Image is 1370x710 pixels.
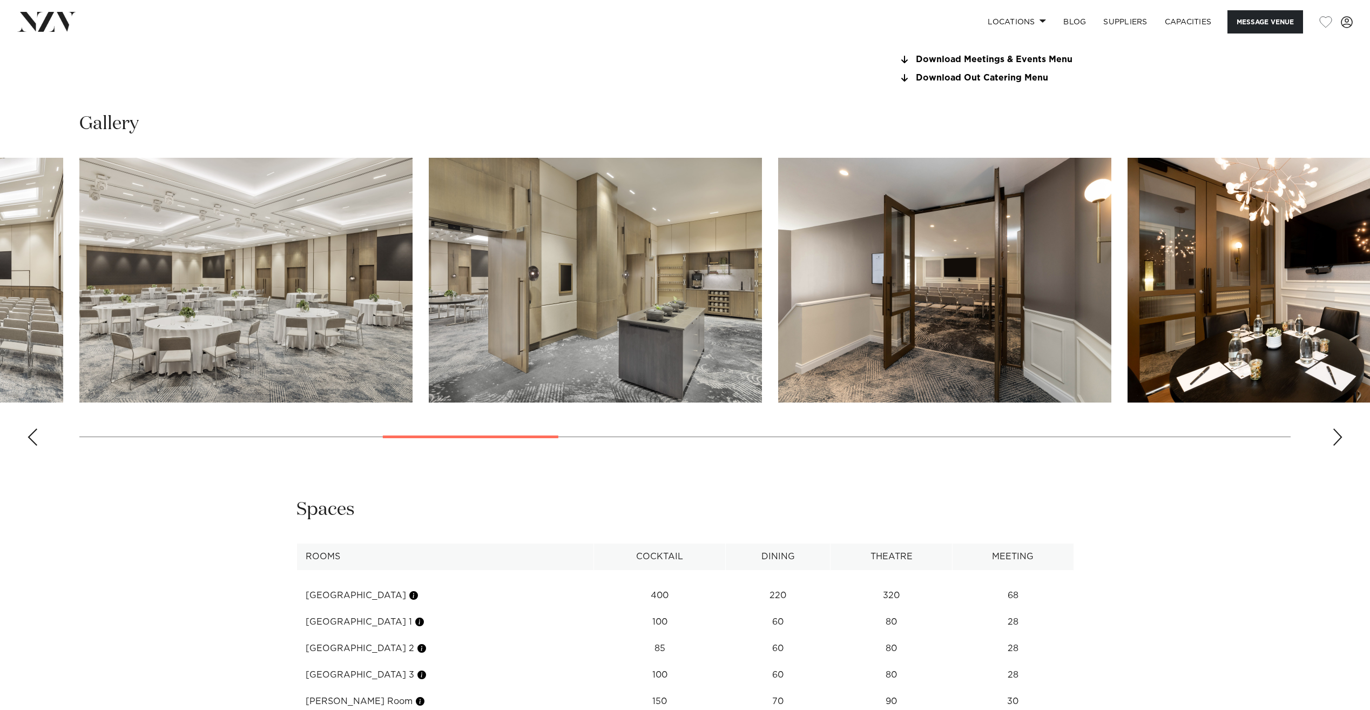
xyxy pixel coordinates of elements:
[79,158,413,403] swiper-slide: 7 / 24
[593,544,726,570] th: Cocktail
[953,662,1074,688] td: 28
[726,582,831,609] td: 220
[831,582,953,609] td: 320
[1156,10,1220,34] a: Capacities
[726,544,831,570] th: Dining
[898,73,1074,83] a: Download Out Catering Menu
[593,609,726,635] td: 100
[953,635,1074,662] td: 28
[296,609,593,635] td: [GEOGRAPHIC_DATA] 1
[778,158,1111,403] swiper-slide: 9 / 24
[79,112,139,136] h2: Gallery
[593,582,726,609] td: 400
[953,544,1074,570] th: Meeting
[831,609,953,635] td: 80
[1227,10,1303,34] button: Message Venue
[979,10,1055,34] a: Locations
[1095,10,1156,34] a: SUPPLIERS
[593,635,726,662] td: 85
[296,582,593,609] td: [GEOGRAPHIC_DATA]
[17,12,76,31] img: nzv-logo.png
[726,635,831,662] td: 60
[831,635,953,662] td: 80
[593,662,726,688] td: 100
[1055,10,1095,34] a: BLOG
[953,609,1074,635] td: 28
[429,158,762,403] swiper-slide: 8 / 24
[831,662,953,688] td: 80
[953,582,1074,609] td: 68
[296,662,593,688] td: [GEOGRAPHIC_DATA] 3
[296,544,593,570] th: Rooms
[726,609,831,635] td: 60
[831,544,953,570] th: Theatre
[296,635,593,662] td: [GEOGRAPHIC_DATA] 2
[296,498,355,522] h2: Spaces
[726,662,831,688] td: 60
[898,55,1074,65] a: Download Meetings & Events Menu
